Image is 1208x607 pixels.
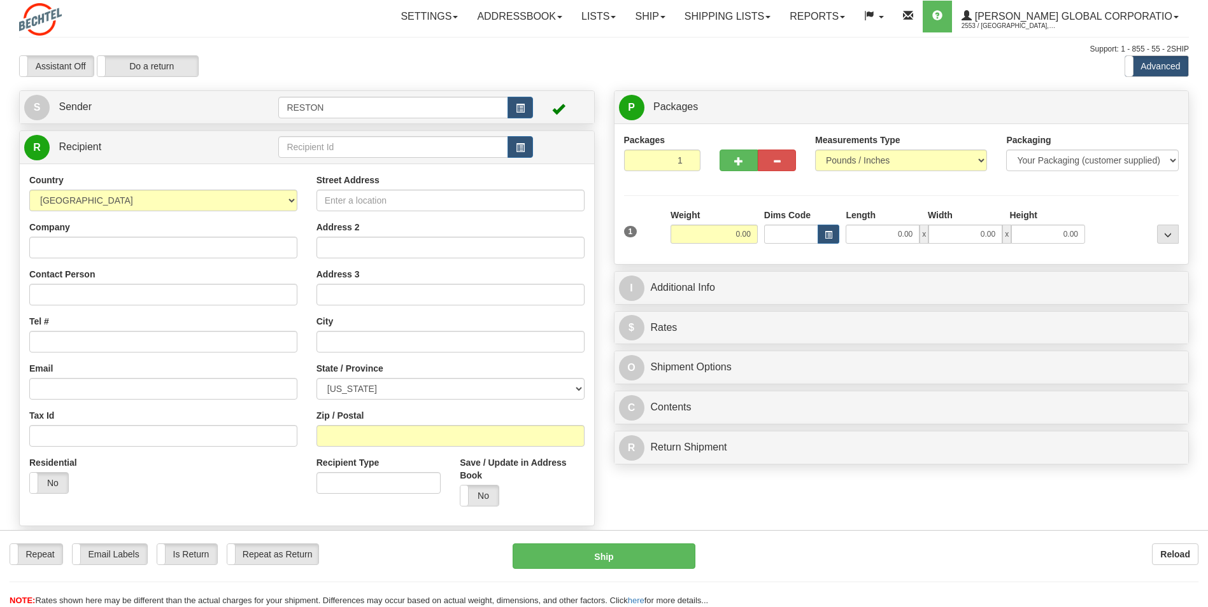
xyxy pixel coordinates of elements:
label: Height [1009,209,1037,221]
span: 1 [624,226,637,237]
span: Packages [653,101,698,112]
iframe: chat widget [1179,239,1207,368]
div: Support: 1 - 855 - 55 - 2SHIP [19,44,1189,55]
input: Recipient Id [278,136,508,158]
a: RReturn Shipment [619,435,1184,461]
input: Sender Id [278,97,508,118]
label: Packaging [1006,134,1051,146]
span: R [619,435,644,461]
label: City [316,315,333,328]
label: Address 3 [316,268,360,281]
span: $ [619,315,644,340]
label: Is Return [157,544,217,564]
a: IAdditional Info [619,275,1184,301]
span: S [24,95,50,120]
a: here [628,596,644,605]
a: Lists [572,1,625,32]
a: Reports [780,1,855,32]
label: Country [29,174,64,186]
label: Company [29,221,70,234]
a: [PERSON_NAME] Global Corporatio 2553 / [GEOGRAPHIC_DATA], [PERSON_NAME] [952,1,1188,32]
label: Repeat [10,544,62,564]
span: Sender [59,101,92,112]
label: Tel # [29,315,49,328]
label: Width [928,209,953,221]
span: Recipient [59,141,101,152]
a: Shipping lists [675,1,780,32]
img: logo2553.jpg [19,3,62,36]
label: Packages [624,134,665,146]
span: I [619,276,644,301]
label: No [30,473,68,493]
span: P [619,95,644,120]
label: Contact Person [29,268,95,281]
label: Address 2 [316,221,360,234]
a: Settings [391,1,467,32]
a: Addressbook [467,1,572,32]
label: Zip / Postal [316,409,364,422]
span: x [920,225,928,244]
span: C [619,395,644,421]
label: Do a return [97,56,198,76]
label: Tax Id [29,409,54,422]
label: Street Address [316,174,380,186]
span: 2553 / [GEOGRAPHIC_DATA], [PERSON_NAME] [962,20,1057,32]
button: Reload [1152,543,1198,565]
a: S Sender [24,94,278,120]
span: O [619,355,644,380]
label: Save / Update in Address Book [460,456,584,482]
label: Email [29,362,53,375]
label: Dims Code [764,209,811,221]
label: Email Labels [73,544,147,564]
b: Reload [1160,549,1190,559]
label: Length [846,209,876,221]
a: $Rates [619,315,1184,341]
label: Advanced [1125,56,1188,76]
input: Enter a location [316,190,585,211]
div: ... [1157,225,1179,244]
label: Repeat as Return [227,544,318,564]
a: OShipment Options [619,354,1184,380]
span: R [24,135,50,160]
label: Measurements Type [815,134,900,146]
label: Weight [671,209,700,221]
button: Ship [513,543,695,569]
label: State / Province [316,362,383,375]
a: Ship [625,1,674,32]
a: CContents [619,394,1184,421]
label: Residential [29,456,77,469]
span: x [1002,225,1011,244]
label: Assistant Off [20,56,94,76]
label: Recipient Type [316,456,380,469]
label: No [460,485,499,506]
span: [PERSON_NAME] Global Corporatio [972,11,1172,22]
a: P Packages [619,94,1184,120]
span: NOTE: [10,596,35,605]
a: R Recipient [24,134,250,160]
